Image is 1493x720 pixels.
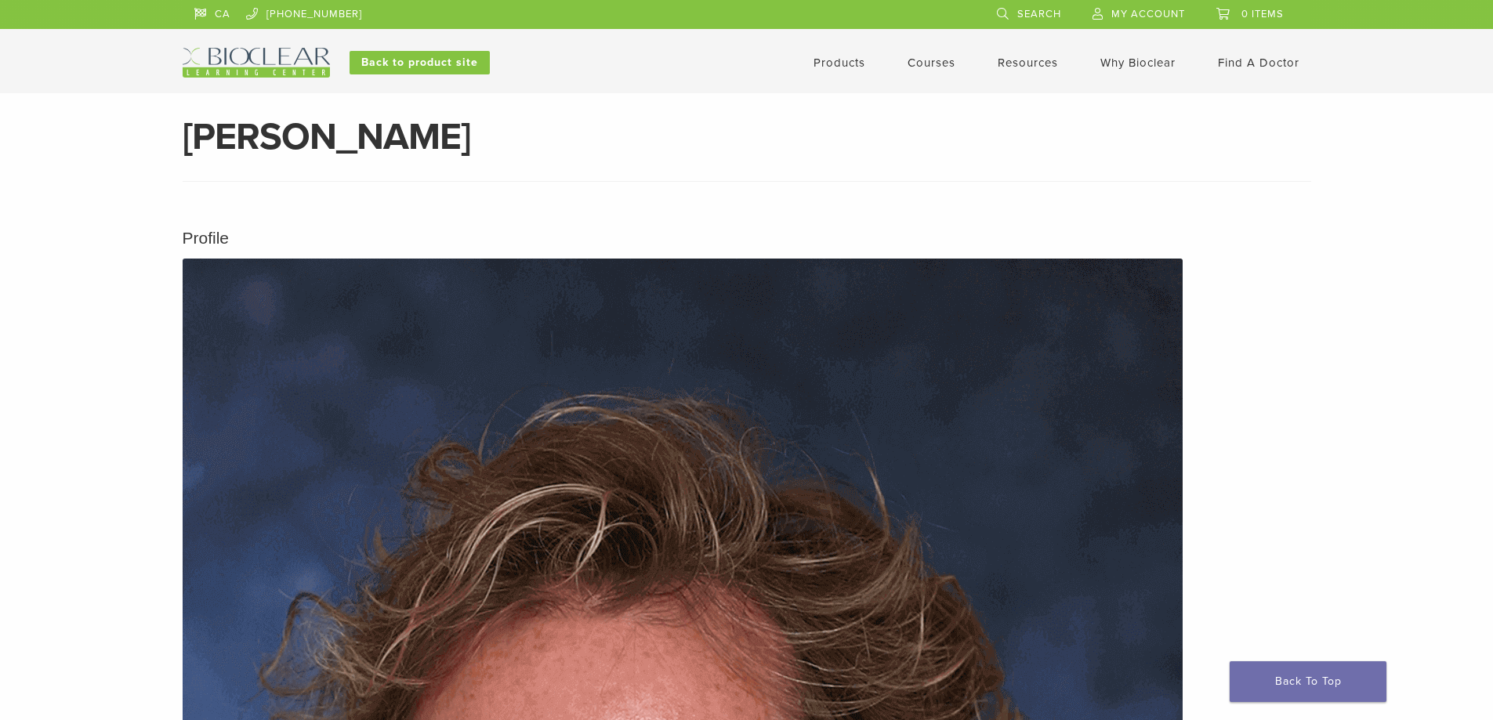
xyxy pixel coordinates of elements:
[998,56,1058,70] a: Resources
[350,51,490,74] a: Back to product site
[1218,56,1299,70] a: Find A Doctor
[183,48,330,78] img: Bioclear
[1230,661,1386,702] a: Back To Top
[814,56,865,70] a: Products
[1111,8,1185,20] span: My Account
[1100,56,1176,70] a: Why Bioclear
[1241,8,1284,20] span: 0 items
[183,226,1311,251] h5: Profile
[183,118,1311,156] h1: [PERSON_NAME]
[908,56,955,70] a: Courses
[1017,8,1061,20] span: Search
